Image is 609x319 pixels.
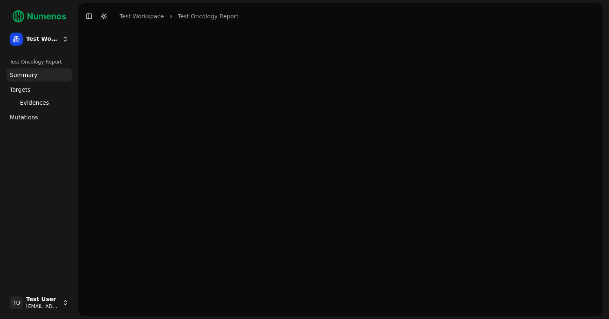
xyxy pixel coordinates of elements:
img: Numenos [7,7,72,26]
span: Mutations [10,113,38,121]
a: Summary [7,68,72,81]
span: Test User [26,296,59,303]
span: Evidences [20,99,49,107]
a: Targets [7,83,72,96]
span: Test Workspace [26,35,59,43]
span: Targets [10,86,31,94]
a: Test Workspace [120,12,164,20]
button: TUTest User[EMAIL_ADDRESS] [7,293,72,312]
a: Test Oncology Report [178,12,239,20]
nav: breadcrumb [120,12,238,20]
a: Evidences [17,97,62,108]
span: [EMAIL_ADDRESS] [26,303,59,310]
span: Summary [10,71,38,79]
span: TU [10,296,23,309]
a: Mutations [7,111,72,124]
div: Test Oncology Report [7,55,72,68]
button: Test Workspace [7,29,72,49]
